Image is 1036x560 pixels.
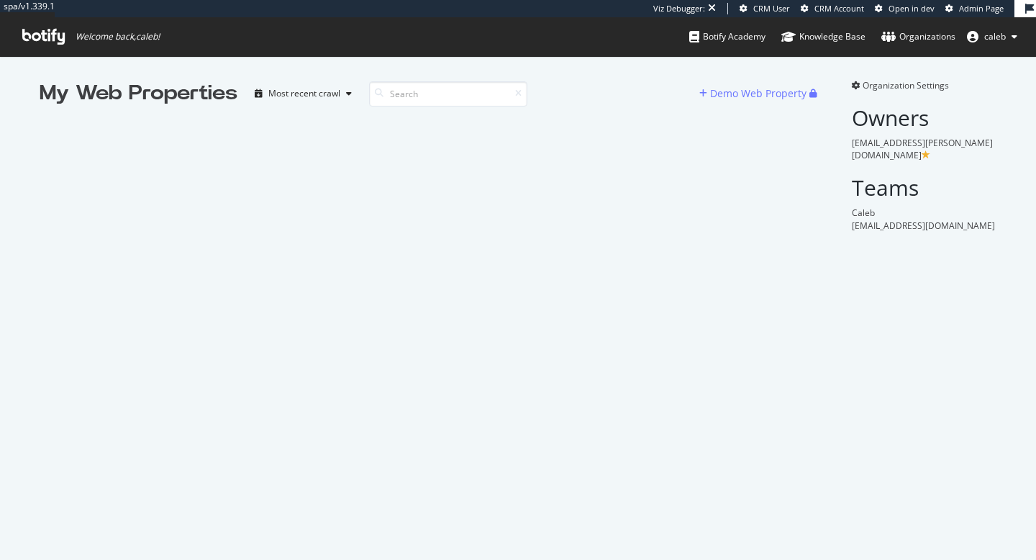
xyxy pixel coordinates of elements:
[852,220,995,232] span: [EMAIL_ADDRESS][DOMAIN_NAME]
[699,87,809,99] a: Demo Web Property
[801,3,864,14] a: CRM Account
[814,3,864,14] span: CRM Account
[889,3,935,14] span: Open in dev
[875,3,935,14] a: Open in dev
[689,17,765,56] a: Botify Academy
[781,17,865,56] a: Knowledge Base
[710,86,806,101] div: Demo Web Property
[955,25,1029,48] button: caleb
[852,137,993,161] span: [EMAIL_ADDRESS][PERSON_NAME][DOMAIN_NAME]
[268,89,340,98] div: Most recent crawl
[881,17,955,56] a: Organizations
[249,82,358,105] button: Most recent crawl
[369,81,527,107] input: Search
[984,30,1006,42] span: caleb
[959,3,1004,14] span: Admin Page
[753,3,790,14] span: CRM User
[881,30,955,44] div: Organizations
[40,79,237,108] div: My Web Properties
[852,207,996,219] div: Caleb
[781,30,865,44] div: Knowledge Base
[653,3,705,14] div: Viz Debugger:
[852,176,996,199] h2: Teams
[76,31,160,42] span: Welcome back, caleb !
[863,79,949,91] span: Organization Settings
[945,3,1004,14] a: Admin Page
[740,3,790,14] a: CRM User
[852,106,996,130] h2: Owners
[689,30,765,44] div: Botify Academy
[699,82,809,105] button: Demo Web Property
